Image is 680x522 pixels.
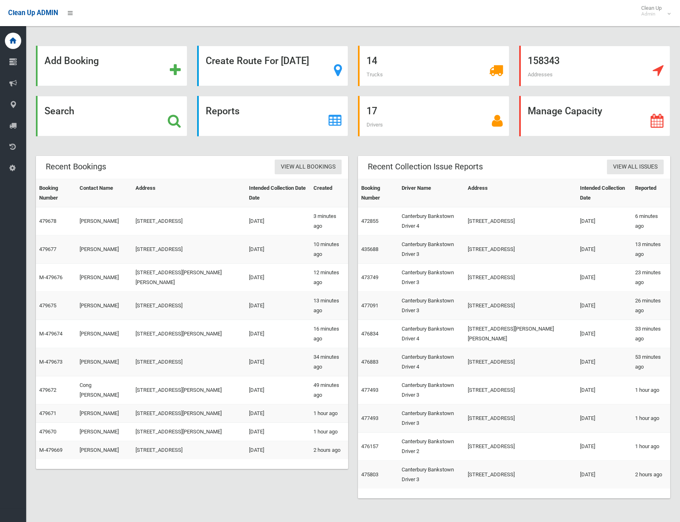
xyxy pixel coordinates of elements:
[44,105,74,117] strong: Search
[310,441,348,460] td: 2 hours ago
[76,404,132,423] td: [PERSON_NAME]
[641,11,662,17] small: Admin
[8,9,58,17] span: Clean Up ADMIN
[361,359,378,365] a: 476883
[398,348,465,376] td: Canterbury Bankstown Driver 4
[464,433,577,461] td: [STREET_ADDRESS]
[310,235,348,264] td: 10 minutes ago
[358,46,509,86] a: 14 Trucks
[632,235,670,264] td: 13 minutes ago
[197,96,349,136] a: Reports
[39,359,62,365] a: M-479673
[464,264,577,292] td: [STREET_ADDRESS]
[632,461,670,489] td: 2 hours ago
[577,461,632,489] td: [DATE]
[361,443,378,449] a: 476157
[398,404,465,433] td: Canterbury Bankstown Driver 3
[464,320,577,348] td: [STREET_ADDRESS][PERSON_NAME][PERSON_NAME]
[76,320,132,348] td: [PERSON_NAME]
[275,160,342,175] a: View All Bookings
[358,159,493,175] header: Recent Collection Issue Reports
[464,235,577,264] td: [STREET_ADDRESS]
[632,404,670,433] td: 1 hour ago
[246,423,310,441] td: [DATE]
[577,433,632,461] td: [DATE]
[528,71,553,78] span: Addresses
[310,348,348,376] td: 34 minutes ago
[132,235,246,264] td: [STREET_ADDRESS]
[361,415,378,421] a: 477493
[132,348,246,376] td: [STREET_ADDRESS]
[132,292,246,320] td: [STREET_ADDRESS]
[398,264,465,292] td: Canterbury Bankstown Driver 3
[367,55,377,67] strong: 14
[246,264,310,292] td: [DATE]
[246,348,310,376] td: [DATE]
[398,433,465,461] td: Canterbury Bankstown Driver 2
[632,179,670,207] th: Reported
[246,235,310,264] td: [DATE]
[632,348,670,376] td: 53 minutes ago
[519,96,671,136] a: Manage Capacity
[39,302,56,309] a: 479675
[310,179,348,207] th: Created
[310,320,348,348] td: 16 minutes ago
[132,404,246,423] td: [STREET_ADDRESS][PERSON_NAME]
[76,207,132,235] td: [PERSON_NAME]
[632,376,670,404] td: 1 hour ago
[39,218,56,224] a: 479678
[39,429,56,435] a: 479670
[246,207,310,235] td: [DATE]
[310,207,348,235] td: 3 minutes ago
[39,410,56,416] a: 479671
[76,264,132,292] td: [PERSON_NAME]
[246,376,310,404] td: [DATE]
[398,320,465,348] td: Canterbury Bankstown Driver 4
[39,447,62,453] a: M-479669
[528,55,560,67] strong: 158343
[132,320,246,348] td: [STREET_ADDRESS][PERSON_NAME]
[39,387,56,393] a: 479672
[361,218,378,224] a: 472855
[577,292,632,320] td: [DATE]
[607,160,664,175] a: View All Issues
[246,320,310,348] td: [DATE]
[632,207,670,235] td: 6 minutes ago
[76,348,132,376] td: [PERSON_NAME]
[246,179,310,207] th: Intended Collection Date Date
[632,264,670,292] td: 23 minutes ago
[361,302,378,309] a: 477091
[464,179,577,207] th: Address
[361,274,378,280] a: 473749
[206,55,309,67] strong: Create Route For [DATE]
[76,441,132,460] td: [PERSON_NAME]
[39,246,56,252] a: 479677
[398,179,465,207] th: Driver Name
[132,376,246,404] td: [STREET_ADDRESS][PERSON_NAME]
[246,441,310,460] td: [DATE]
[361,331,378,337] a: 476834
[632,320,670,348] td: 33 minutes ago
[577,264,632,292] td: [DATE]
[398,207,465,235] td: Canterbury Bankstown Driver 4
[367,71,383,78] span: Trucks
[361,471,378,478] a: 475803
[367,105,377,117] strong: 17
[361,387,378,393] a: 477493
[36,46,187,86] a: Add Booking
[358,179,398,207] th: Booking Number
[577,207,632,235] td: [DATE]
[76,423,132,441] td: [PERSON_NAME]
[76,235,132,264] td: [PERSON_NAME]
[132,441,246,460] td: [STREET_ADDRESS]
[132,423,246,441] td: [STREET_ADDRESS][PERSON_NAME]
[76,179,132,207] th: Contact Name
[632,433,670,461] td: 1 hour ago
[310,404,348,423] td: 1 hour ago
[398,461,465,489] td: Canterbury Bankstown Driver 3
[39,274,62,280] a: M-479676
[358,96,509,136] a: 17 Drivers
[132,264,246,292] td: [STREET_ADDRESS][PERSON_NAME][PERSON_NAME]
[310,376,348,404] td: 49 minutes ago
[464,376,577,404] td: [STREET_ADDRESS]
